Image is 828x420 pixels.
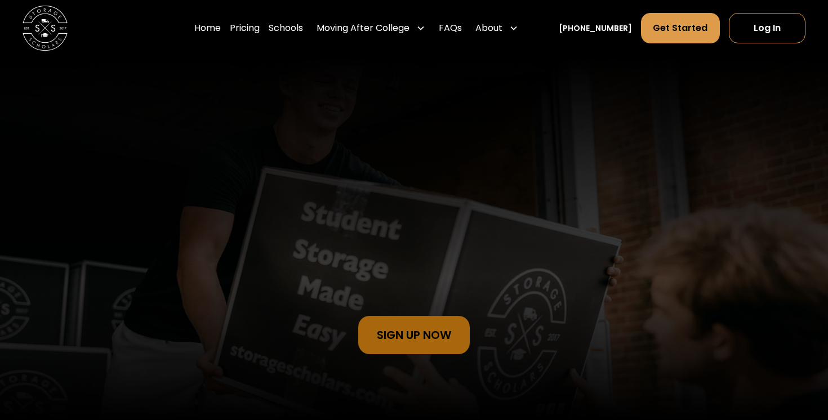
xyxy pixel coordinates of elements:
[377,329,452,341] div: sign Up Now
[475,21,502,35] div: About
[358,316,469,354] a: sign Up Now
[230,12,260,44] a: Pricing
[194,12,221,44] a: Home
[23,6,68,51] img: Storage Scholars main logo
[269,12,303,44] a: Schools
[559,23,632,34] a: [PHONE_NUMBER]
[641,13,719,43] a: Get Started
[729,13,805,43] a: Log In
[317,21,409,35] div: Moving After College
[439,12,462,44] a: FAQs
